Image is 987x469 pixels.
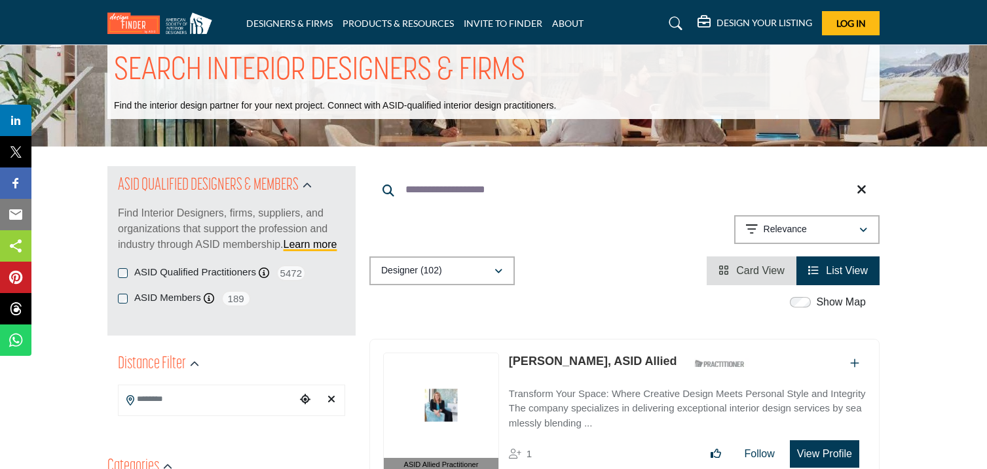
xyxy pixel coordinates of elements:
[790,440,859,468] button: View Profile
[509,446,532,462] div: Followers
[118,353,186,376] h2: Distance Filter
[656,13,691,34] a: Search
[509,387,866,431] p: Transform Your Space: Where Creative Design Meets Personal Style and Integrity The company specia...
[118,294,128,304] input: ASID Members checkbox
[707,256,796,285] li: Card View
[509,353,677,370] p: Kristina Kitsopoulos, ASID Allied
[822,11,880,35] button: Log In
[384,353,498,458] img: Kristina Kitsopoulos, ASID Allied
[796,256,880,285] li: List View
[509,355,677,368] a: [PERSON_NAME], ASID Allied
[119,387,295,412] input: Search Location
[369,256,515,285] button: Designer (102)
[322,386,341,414] div: Clear search location
[134,265,256,280] label: ASID Qualified Practitioners
[118,174,299,198] h2: ASID QUALIFIED DESIGNERS & MEMBERS
[284,239,337,250] a: Learn more
[381,264,442,277] p: Designer (102)
[850,358,859,369] a: Add To List
[369,174,880,205] input: Search Keyword
[343,18,454,29] a: PRODUCTS & RESOURCES
[246,18,333,29] a: DESIGNERS & FIRMS
[114,99,556,113] p: Find the interior design partner for your next project. Connect with ASID-qualified interior desi...
[717,17,812,29] h5: DESIGN YOUR LISTING
[221,290,251,307] span: 189
[114,51,525,92] h1: SEARCH INTERIOR DESIGNERS & FIRMS
[276,265,306,281] span: 5472
[816,294,866,310] label: Show Map
[464,18,542,29] a: INVITE TO FINDER
[509,379,866,431] a: Transform Your Space: Where Creative Design Meets Personal Style and Integrity The company specia...
[702,441,730,467] button: Like listing
[826,265,868,276] span: List View
[836,18,866,29] span: Log In
[736,265,785,276] span: Card View
[118,205,345,252] p: Find Interior Designers, firms, suppliers, and organizations that support the profession and indu...
[295,386,315,414] div: Choose your current location
[134,290,201,305] label: ASID Members
[808,265,868,276] a: View List
[734,215,880,244] button: Relevance
[718,265,785,276] a: View Card
[118,268,128,278] input: ASID Qualified Practitioners checkbox
[764,223,807,236] p: Relevance
[552,18,584,29] a: ABOUT
[698,16,812,31] div: DESIGN YOUR LISTING
[736,441,783,467] button: Follow
[690,356,749,372] img: ASID Qualified Practitioners Badge Icon
[107,12,219,34] img: Site Logo
[527,448,532,459] span: 1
